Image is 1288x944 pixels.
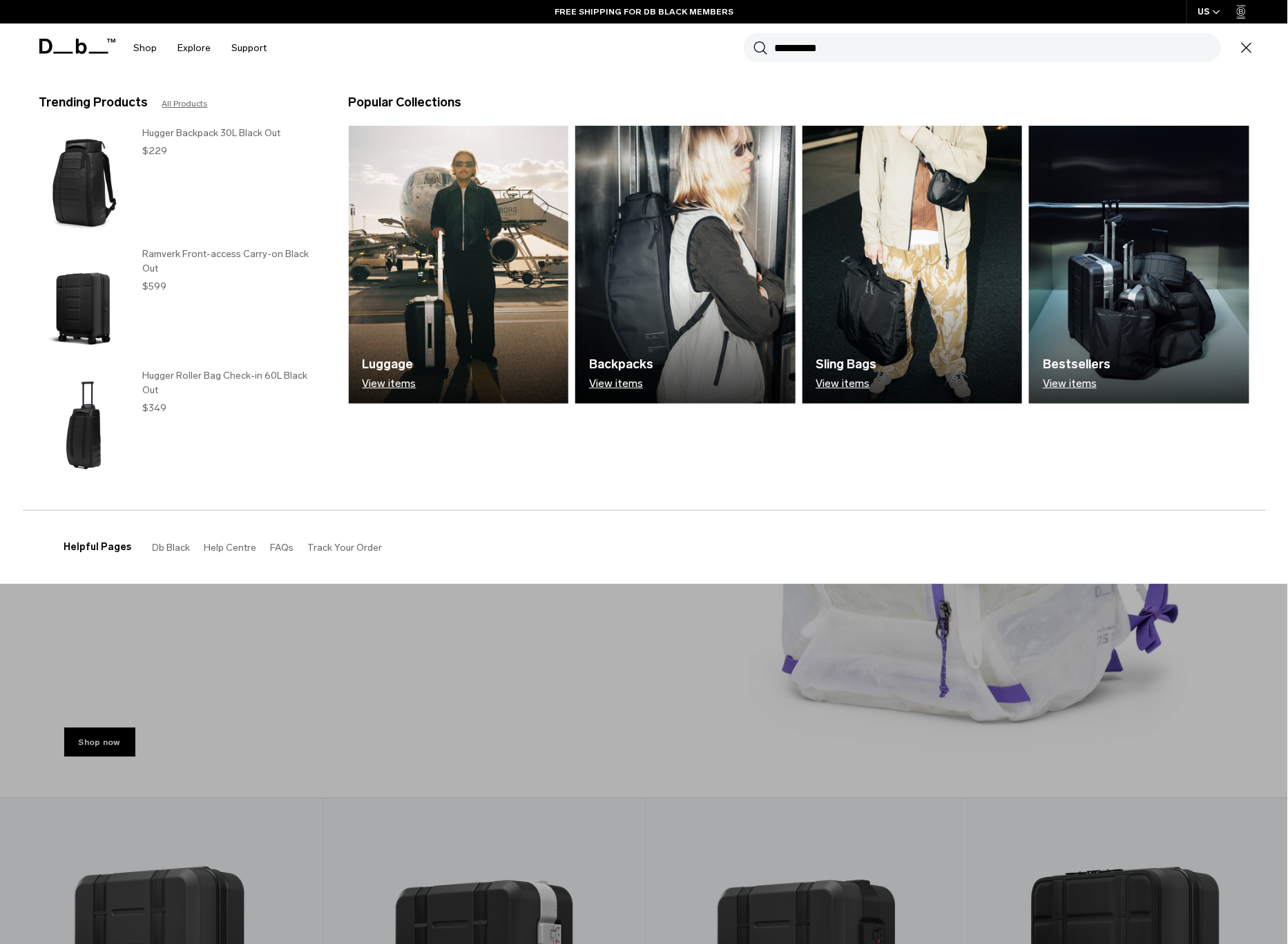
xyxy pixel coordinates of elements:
[153,542,191,554] a: Db Black
[349,93,462,112] h3: Popular Collections
[39,126,128,240] img: Hugger Backpack 30L Black Out
[142,247,321,276] h3: Ramverk Front-access Carry-on Black Out
[204,542,257,554] a: Help Centre
[816,355,877,374] h3: Sling Bags
[589,377,653,390] p: View items
[64,540,132,554] h3: Helpful Pages
[142,126,321,140] h3: Hugger Backpack 30L Black Out
[134,23,157,73] a: Shop
[39,368,321,482] a: Hugger Roller Bag Check-in 60L Black Out Hugger Roller Bag Check-in 60L Black Out $349
[39,93,148,112] h3: Trending Products
[142,368,321,397] h3: Hugger Roller Bag Check-in 60L Black Out
[39,368,128,482] img: Hugger Roller Bag Check-in 60L Black Out
[363,377,416,390] p: View items
[162,97,208,110] a: All Products
[308,542,383,554] a: Track Your Order
[1043,377,1111,390] p: View items
[142,145,167,157] span: $229
[575,126,796,404] a: Db Backpacks View items
[124,23,278,73] nav: Main Navigation
[555,6,734,18] a: FREE SHIPPING FOR DB BLACK MEMBERS
[178,23,211,73] a: Explore
[802,126,1023,404] a: Db Sling Bags View items
[1043,355,1111,374] h3: Bestsellers
[575,126,796,404] img: Db
[363,355,416,374] h3: Luggage
[232,23,267,73] a: Support
[349,126,569,404] a: Db Luggage View items
[142,402,166,414] span: $349
[589,355,653,374] h3: Backpacks
[271,542,294,554] a: FAQs
[39,126,321,240] a: Hugger Backpack 30L Black Out Hugger Backpack 30L Black Out $229
[142,281,166,292] span: $599
[802,126,1023,404] img: Db
[816,377,877,390] p: View items
[1029,126,1249,404] a: Db Bestsellers View items
[39,247,128,361] img: Ramverk Front-access Carry-on Black Out
[39,247,321,361] a: Ramverk Front-access Carry-on Black Out Ramverk Front-access Carry-on Black Out $599
[349,126,569,404] img: Db
[1029,126,1249,404] img: Db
